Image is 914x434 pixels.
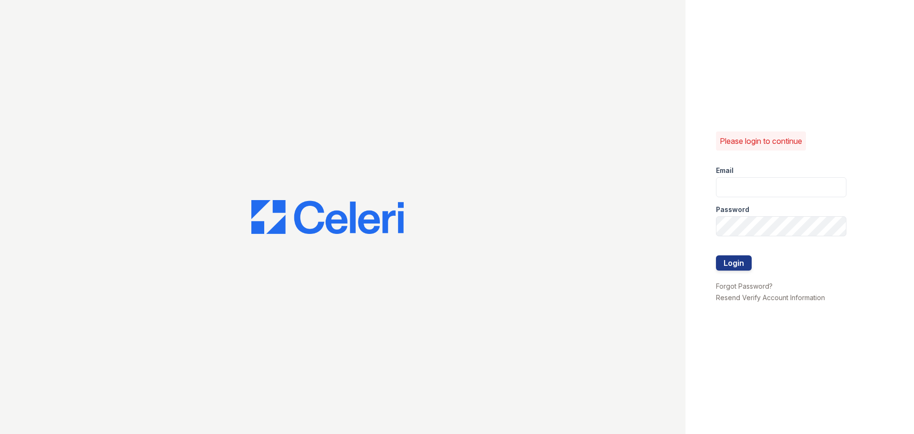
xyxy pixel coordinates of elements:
p: Please login to continue [720,135,802,147]
label: Password [716,205,749,214]
button: Login [716,255,752,271]
img: CE_Logo_Blue-a8612792a0a2168367f1c8372b55b34899dd931a85d93a1a3d3e32e68fde9ad4.png [251,200,404,234]
a: Resend Verify Account Information [716,293,825,302]
a: Forgot Password? [716,282,773,290]
label: Email [716,166,734,175]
